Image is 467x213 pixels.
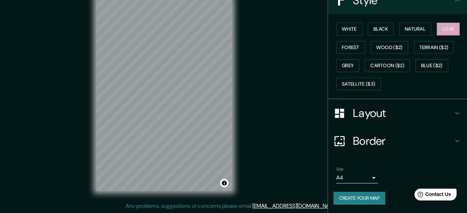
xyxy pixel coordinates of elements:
button: Grey [336,59,359,72]
button: Create your map [333,192,385,205]
button: Satellite ($3) [336,78,381,90]
a: [EMAIL_ADDRESS][DOMAIN_NAME] [252,202,338,210]
div: Border [328,127,467,155]
button: Love [437,23,460,35]
button: Wood ($2) [371,41,408,54]
button: Black [368,23,394,35]
button: White [336,23,362,35]
div: A4 [336,172,378,183]
h4: Border [353,134,453,148]
button: Forest [336,41,365,54]
p: Any problems, suggestions, or concerns please email . [126,202,339,210]
label: Size [336,166,344,172]
div: Layout [328,99,467,127]
button: Terrain ($2) [414,41,454,54]
button: Blue ($2) [416,59,448,72]
iframe: Help widget launcher [405,186,459,205]
button: Toggle attribution [220,179,228,187]
button: Natural [399,23,431,35]
h4: Layout [353,106,453,120]
button: Cartoon ($2) [365,59,410,72]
